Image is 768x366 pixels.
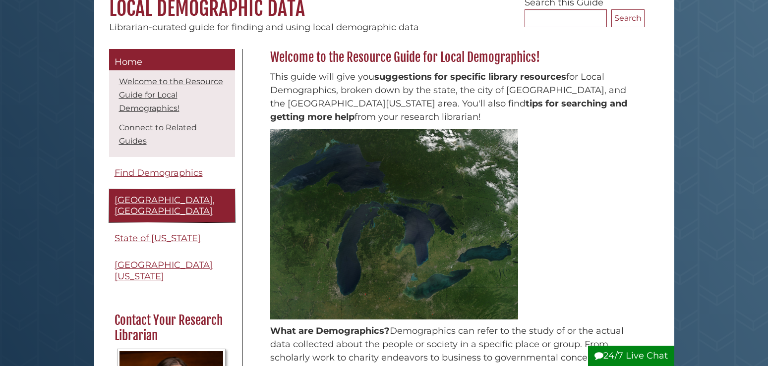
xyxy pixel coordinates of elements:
span: State of [US_STATE] [115,233,201,244]
a: Connect to Related Guides [119,123,197,146]
span: tips for searching and getting more help [270,98,627,122]
span: This guide will give you [270,71,374,82]
span: suggestions for specific library resources [374,71,566,82]
span: Find Demographics [115,167,203,178]
span: Librarian-curated guide for finding and using local demographic data [109,22,419,33]
span: Home [115,56,142,67]
a: Find Demographics [109,162,235,184]
span: [GEOGRAPHIC_DATA][US_STATE] [115,260,213,282]
a: Welcome to the Resource Guide for Local Demographics! [119,77,223,113]
span: for Local Demographics, broken down by the state, the city of [GEOGRAPHIC_DATA], and the [GEOGRAP... [270,71,626,109]
span: from your research librarian! [354,111,481,122]
span: [GEOGRAPHIC_DATA], [GEOGRAPHIC_DATA] [115,195,215,217]
h2: Contact Your Research Librarian [110,313,234,344]
strong: What are Demographics? [270,325,390,336]
a: State of [US_STATE] [109,227,235,250]
button: 24/7 Live Chat [588,346,674,366]
a: [GEOGRAPHIC_DATA][US_STATE] [109,254,235,287]
h2: Welcome to the Resource Guide for Local Demographics! [265,50,645,65]
a: Home [109,49,235,71]
button: Search [611,9,645,27]
img: Spatial capture of geographical area of Michigan [270,129,518,319]
a: [GEOGRAPHIC_DATA], [GEOGRAPHIC_DATA] [109,189,235,222]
